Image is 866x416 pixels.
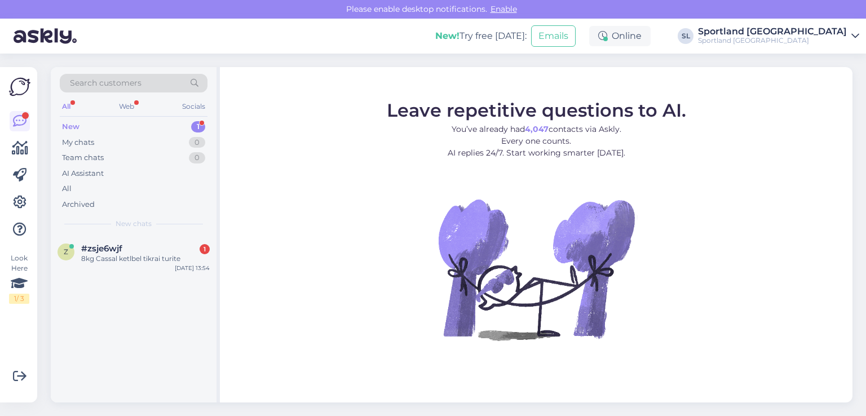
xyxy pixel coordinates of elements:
[81,254,210,264] div: 8kg Cassal ketlbel tikrai turite
[189,137,205,148] div: 0
[60,99,73,114] div: All
[435,167,638,370] img: No Chat active
[435,30,459,41] b: New!
[589,26,651,46] div: Online
[387,123,686,158] p: You’ve already had contacts via Askly. Every one counts. AI replies 24/7. Start working smarter [...
[200,244,210,254] div: 1
[62,137,94,148] div: My chats
[62,152,104,163] div: Team chats
[698,27,859,45] a: Sportland [GEOGRAPHIC_DATA]Sportland [GEOGRAPHIC_DATA]
[525,123,549,134] b: 4,047
[64,247,68,256] span: z
[180,99,207,114] div: Socials
[175,264,210,272] div: [DATE] 13:54
[117,99,136,114] div: Web
[81,244,122,254] span: #zsje6wjf
[191,121,205,132] div: 1
[387,99,686,121] span: Leave repetitive questions to AI.
[62,199,95,210] div: Archived
[698,27,847,36] div: Sportland [GEOGRAPHIC_DATA]
[62,168,104,179] div: AI Assistant
[62,121,79,132] div: New
[189,152,205,163] div: 0
[487,4,520,14] span: Enable
[116,219,152,229] span: New chats
[9,294,29,304] div: 1 / 3
[70,77,142,89] span: Search customers
[62,183,72,194] div: All
[678,28,693,44] div: SL
[9,253,29,304] div: Look Here
[435,29,527,43] div: Try free [DATE]:
[698,36,847,45] div: Sportland [GEOGRAPHIC_DATA]
[9,76,30,98] img: Askly Logo
[531,25,576,47] button: Emails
